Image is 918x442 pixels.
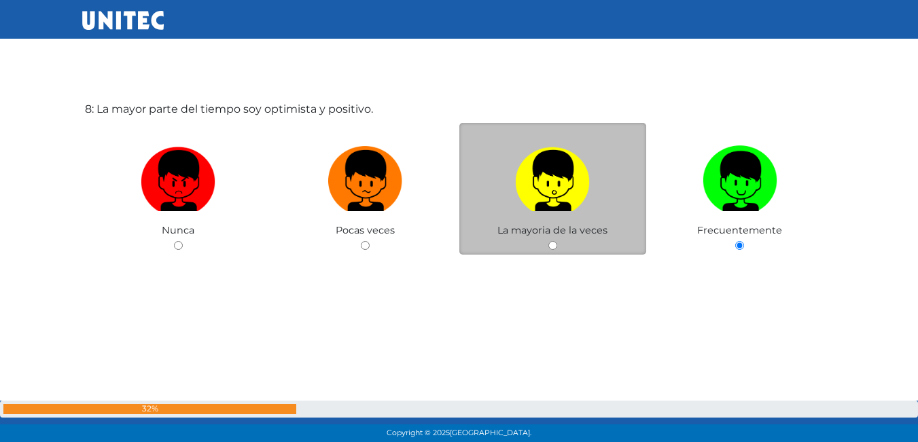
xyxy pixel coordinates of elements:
[328,141,403,212] img: Pocas veces
[3,404,296,414] div: 32%
[450,428,531,437] span: [GEOGRAPHIC_DATA].
[141,141,215,212] img: Nunca
[162,224,194,236] span: Nunca
[703,141,777,212] img: Frecuentemente
[336,224,395,236] span: Pocas veces
[697,224,782,236] span: Frecuentemente
[497,224,607,236] span: La mayoria de la veces
[82,11,164,30] img: UNITEC
[85,101,373,117] label: 8: La mayor parte del tiempo soy optimista y positivo.
[515,141,590,212] img: La mayoria de la veces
